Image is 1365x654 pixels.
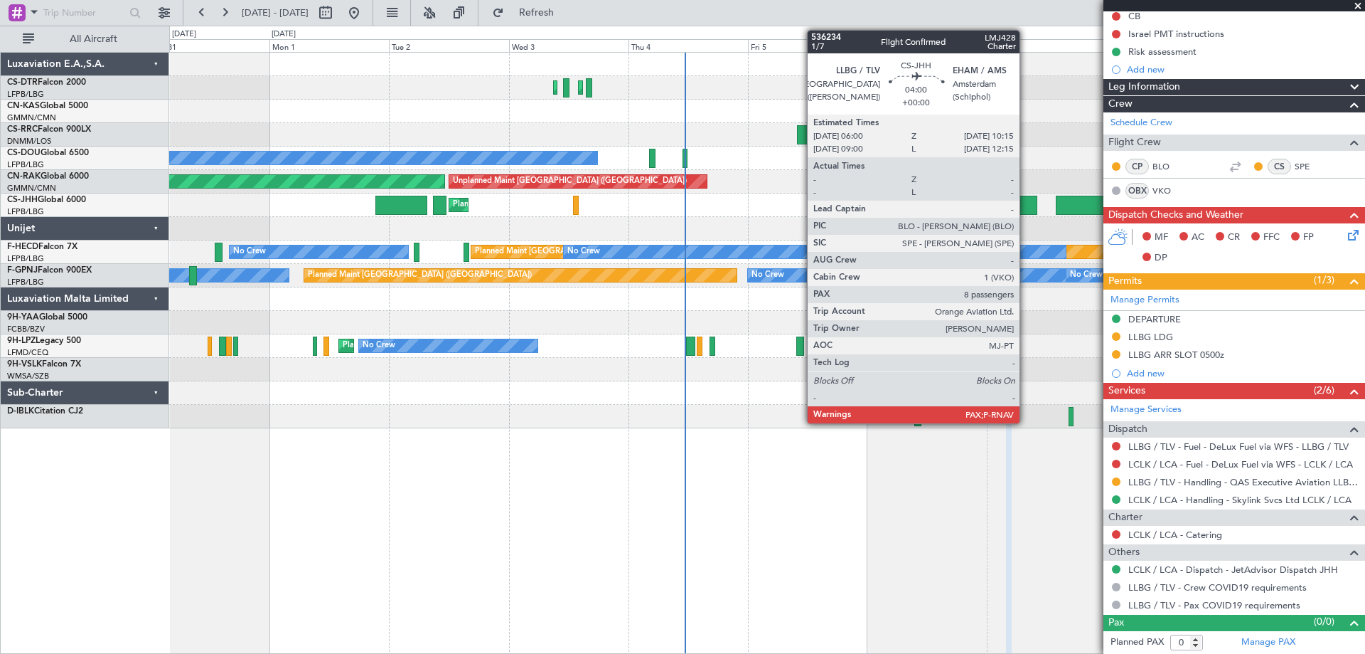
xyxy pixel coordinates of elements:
a: LFMD/CEQ [7,347,48,358]
span: (1/3) [1314,273,1334,288]
a: LCLK / LCA - Handling - Skylink Svcs Ltd LCLK / LCA [1128,494,1351,506]
button: All Aircraft [16,28,154,51]
a: CS-DTRFalcon 2000 [7,78,86,87]
div: Planned Maint [GEOGRAPHIC_DATA] ([GEOGRAPHIC_DATA]) [811,194,1035,216]
div: Planned Maint [GEOGRAPHIC_DATA] ([GEOGRAPHIC_DATA]) [453,194,677,216]
span: Leg Information [1108,79,1180,95]
span: CS-RRC [7,125,38,134]
span: (2/6) [1314,383,1334,398]
a: LFPB/LBG [7,253,44,264]
a: F-HECDFalcon 7X [7,243,77,251]
a: CS-RRCFalcon 900LX [7,125,91,134]
a: CS-DOUGlobal 6500 [7,149,89,157]
a: LCLK / LCA - Catering [1128,529,1222,541]
a: LFPB/LBG [7,89,44,100]
label: Planned PAX [1110,635,1164,650]
a: LFPB/LBG [7,206,44,217]
span: Crew [1108,96,1133,112]
div: Planned Maint [GEOGRAPHIC_DATA] ([GEOGRAPHIC_DATA]) [475,241,699,263]
a: DNMM/LOS [7,136,51,147]
a: CS-JHHGlobal 6000 [7,196,86,204]
div: Add new [1127,367,1358,379]
div: No Crew [567,241,600,263]
a: VKO [1152,184,1184,197]
span: Services [1108,383,1145,399]
span: 9H-LPZ [7,337,36,345]
div: Planned Maint [GEOGRAPHIC_DATA] ([GEOGRAPHIC_DATA]) [308,265,532,286]
span: Pax [1108,615,1124,631]
a: FCBB/BZV [7,324,45,334]
a: 9H-LPZLegacy 500 [7,337,81,345]
span: 9H-YAA [7,313,39,322]
div: Sun 31 [150,39,269,52]
a: LFPB/LBG [7,159,44,170]
div: Fri 5 [748,39,867,52]
div: No Crew [751,265,784,286]
a: CN-RAKGlobal 6000 [7,172,89,181]
a: LFPB/LBG [7,277,44,288]
div: Planned Maint [GEOGRAPHIC_DATA] (Ataturk) [582,77,751,98]
span: Permits [1108,273,1142,290]
a: F-GPNJFalcon 900EX [7,266,92,275]
a: GMMN/CMN [7,112,56,123]
span: CS-DTR [7,78,38,87]
div: Sun 7 [987,39,1106,52]
span: F-GPNJ [7,266,38,275]
a: 9H-YAAGlobal 5000 [7,313,87,322]
span: [DATE] - [DATE] [242,6,309,19]
span: Charter [1108,510,1142,526]
div: Tue 2 [389,39,508,52]
div: [DATE] [172,28,196,41]
div: Sat 6 [867,39,987,52]
a: Manage PAX [1241,635,1295,650]
span: Flight Crew [1108,135,1161,151]
span: All Aircraft [37,34,150,44]
span: F-HECD [7,243,38,251]
span: CN-KAS [7,102,40,110]
a: SPE [1295,160,1327,173]
input: Trip Number [43,2,125,23]
div: Planned Maint Nice ([GEOGRAPHIC_DATA]) [343,335,501,357]
a: Schedule Crew [1110,116,1172,130]
a: Manage Permits [1110,293,1179,307]
a: CN-KASGlobal 5000 [7,102,88,110]
span: DP [1155,251,1167,265]
a: LCLK / LCA - Dispatch - JetAdvisor Dispatch JHH [1128,564,1338,576]
div: Israel PMT instructions [1128,28,1224,40]
a: GMMN/CMN [7,183,56,194]
a: D-IBLKCitation CJ2 [7,407,83,416]
div: No Crew [233,241,266,263]
div: OBX [1125,183,1149,199]
span: Refresh [507,8,567,18]
button: Refresh [486,1,571,24]
span: CR [1228,231,1240,245]
a: WMSA/SZB [7,371,49,381]
span: Dispatch Checks and Weather [1108,207,1243,223]
span: D-IBLK [7,407,34,416]
a: BLO [1152,160,1184,173]
div: Risk assessment [1128,46,1197,58]
div: Wed 3 [509,39,628,52]
span: CS-JHH [7,196,38,204]
span: FP [1303,231,1314,245]
div: CP [1125,159,1149,174]
div: Mon 1 [269,39,389,52]
div: Thu 4 [628,39,748,52]
span: 9H-VSLK [7,360,42,369]
a: LLBG / TLV - Handling - QAS Executive Aviation LLBG / TLV [1128,476,1358,488]
div: DEPARTURE [1128,313,1181,325]
div: CB [1128,10,1140,22]
div: LLBG ARR SLOT 0500z [1128,349,1224,361]
div: Unplanned Maint [GEOGRAPHIC_DATA] ([GEOGRAPHIC_DATA]) [453,171,687,192]
a: 9H-VSLKFalcon 7X [7,360,81,369]
div: No Crew [363,335,395,357]
div: LLBG LDG [1128,331,1173,343]
a: LLBG / TLV - Pax COVID19 requirements [1128,599,1300,611]
span: Others [1108,544,1140,561]
span: CN-RAK [7,172,41,181]
a: LLBG / TLV - Crew COVID19 requirements [1128,581,1307,594]
div: Add new [1127,63,1358,75]
div: CS [1268,159,1291,174]
div: No Crew [1070,265,1103,286]
span: Dispatch [1108,421,1147,438]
